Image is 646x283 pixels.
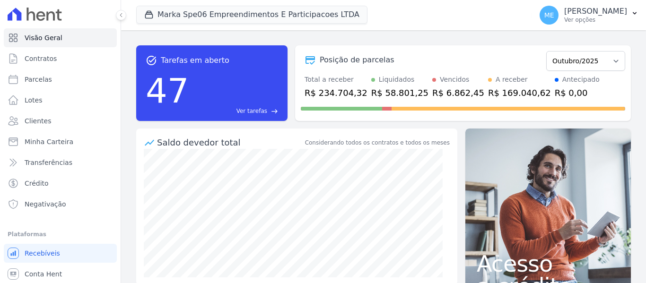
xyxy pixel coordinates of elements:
[564,16,627,24] p: Ver opções
[25,75,52,84] span: Parcelas
[488,86,551,99] div: R$ 169.040,62
[25,179,49,188] span: Crédito
[4,174,117,193] a: Crédito
[25,269,62,279] span: Conta Hent
[440,75,469,85] div: Vencidos
[157,136,303,149] div: Saldo devedor total
[236,107,267,115] span: Ver tarefas
[4,91,117,110] a: Lotes
[146,55,157,66] span: task_alt
[25,158,72,167] span: Transferências
[305,75,367,85] div: Total a receber
[432,86,484,99] div: R$ 6.862,45
[4,153,117,172] a: Transferências
[25,95,43,105] span: Lotes
[555,86,600,99] div: R$ 0,00
[25,249,60,258] span: Recebíveis
[25,137,73,146] span: Minha Carteira
[25,33,62,43] span: Visão Geral
[4,195,117,214] a: Negativação
[25,116,51,126] span: Clientes
[8,229,113,240] div: Plataformas
[544,12,554,18] span: ME
[320,54,394,66] div: Posição de parcelas
[305,86,367,99] div: R$ 234.704,32
[496,75,528,85] div: A receber
[4,132,117,151] a: Minha Carteira
[477,252,620,275] span: Acesso
[193,107,278,115] a: Ver tarefas east
[4,28,117,47] a: Visão Geral
[271,108,278,115] span: east
[136,6,367,24] button: Marka Spe06 Empreendimentos E Participacoes LTDA
[25,54,57,63] span: Contratos
[4,70,117,89] a: Parcelas
[305,138,450,147] div: Considerando todos os contratos e todos os meses
[564,7,627,16] p: [PERSON_NAME]
[4,244,117,263] a: Recebíveis
[379,75,415,85] div: Liquidados
[25,199,66,209] span: Negativação
[4,111,117,130] a: Clientes
[4,49,117,68] a: Contratos
[146,66,189,115] div: 47
[161,55,229,66] span: Tarefas em aberto
[532,2,646,28] button: ME [PERSON_NAME] Ver opções
[562,75,600,85] div: Antecipado
[371,86,428,99] div: R$ 58.801,25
